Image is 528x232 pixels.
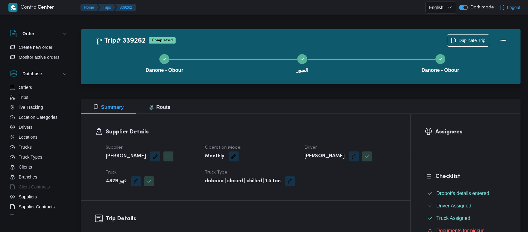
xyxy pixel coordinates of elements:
[425,213,506,223] button: Truck Assigned
[296,67,308,74] span: العبور
[7,92,71,102] button: Trips
[507,4,521,11] span: Logout
[233,47,371,79] button: العبور
[152,39,173,42] b: Completed
[106,128,396,136] h3: Supplier Details
[162,57,167,62] svg: Step 1 is complete
[22,30,34,37] h3: Order
[7,122,71,132] button: Drivers
[436,215,470,222] span: Truck Assigned
[436,190,489,197] span: Dropoffs details entered
[19,153,42,161] span: Truck Types
[7,172,71,182] button: Branches
[205,146,241,150] span: Operation Model
[497,34,509,47] button: Actions
[22,70,42,77] h3: Database
[19,143,31,151] span: Trucks
[7,112,71,122] button: Location Categories
[436,202,471,210] span: Driver Assigned
[447,34,489,47] button: Duplicate Trip
[37,5,54,10] b: Center
[436,191,489,196] span: Dropoffs details entered
[436,216,470,221] span: Truck Assigned
[19,173,37,181] span: Branches
[438,57,443,62] svg: Step 3 is complete
[468,5,494,10] span: Dark mode
[94,104,124,110] span: Summary
[421,67,459,74] span: Danone - Obour
[19,183,50,191] span: Client Contracts
[98,4,116,11] button: Trips
[435,128,506,136] h3: Assignees
[205,178,281,185] b: dababa | closed | chilled | 1.5 ton
[95,37,146,45] h2: Trip# 339262
[7,182,71,192] button: Client Contracts
[106,170,117,174] span: Truck
[149,104,170,110] span: Route
[300,57,305,62] svg: Step 2 is complete
[19,53,60,61] span: Monitor active orders
[5,42,74,65] div: Order
[371,47,509,79] button: Danone - Obour
[149,37,176,44] span: Completed
[19,44,52,51] span: Create new order
[497,1,523,14] button: Logout
[7,102,71,112] button: live Tracking
[8,3,17,12] img: X8yXhbKr1z7QwAAAABJRU5ErkJggg==
[19,114,58,121] span: Location Categories
[5,82,74,217] div: Database
[7,142,71,152] button: Trucks
[19,104,43,111] span: live Tracking
[7,82,71,92] button: Orders
[10,30,69,37] button: Order
[7,52,71,62] button: Monitor active orders
[19,84,32,91] span: Orders
[304,146,317,150] span: Driver
[106,178,127,185] b: 4829 قهو
[106,146,123,150] span: Supplier
[19,163,32,171] span: Clients
[80,4,99,11] button: Home
[106,215,396,223] h3: Trip Details
[19,203,55,211] span: Supplier Contracts
[115,4,136,11] button: 339262
[7,192,71,202] button: Suppliers
[106,153,146,160] b: [PERSON_NAME]
[7,42,71,52] button: Create new order
[436,203,471,208] span: Driver Assigned
[435,172,506,181] h3: Checklist
[19,193,37,201] span: Suppliers
[10,70,69,77] button: Database
[458,37,485,44] span: Duplicate Trip
[19,123,32,131] span: Drivers
[19,133,37,141] span: Locations
[205,153,224,160] b: Monthly
[7,212,71,222] button: Devices
[205,170,227,174] span: Truck Type
[19,94,28,101] span: Trips
[19,213,34,220] span: Devices
[7,152,71,162] button: Truck Types
[425,201,506,211] button: Driver Assigned
[146,67,183,74] span: Danone - Obour
[7,202,71,212] button: Supplier Contracts
[425,188,506,198] button: Dropoffs details entered
[7,162,71,172] button: Clients
[7,132,71,142] button: Locations
[95,47,233,79] button: Danone - Obour
[304,153,345,160] b: [PERSON_NAME]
